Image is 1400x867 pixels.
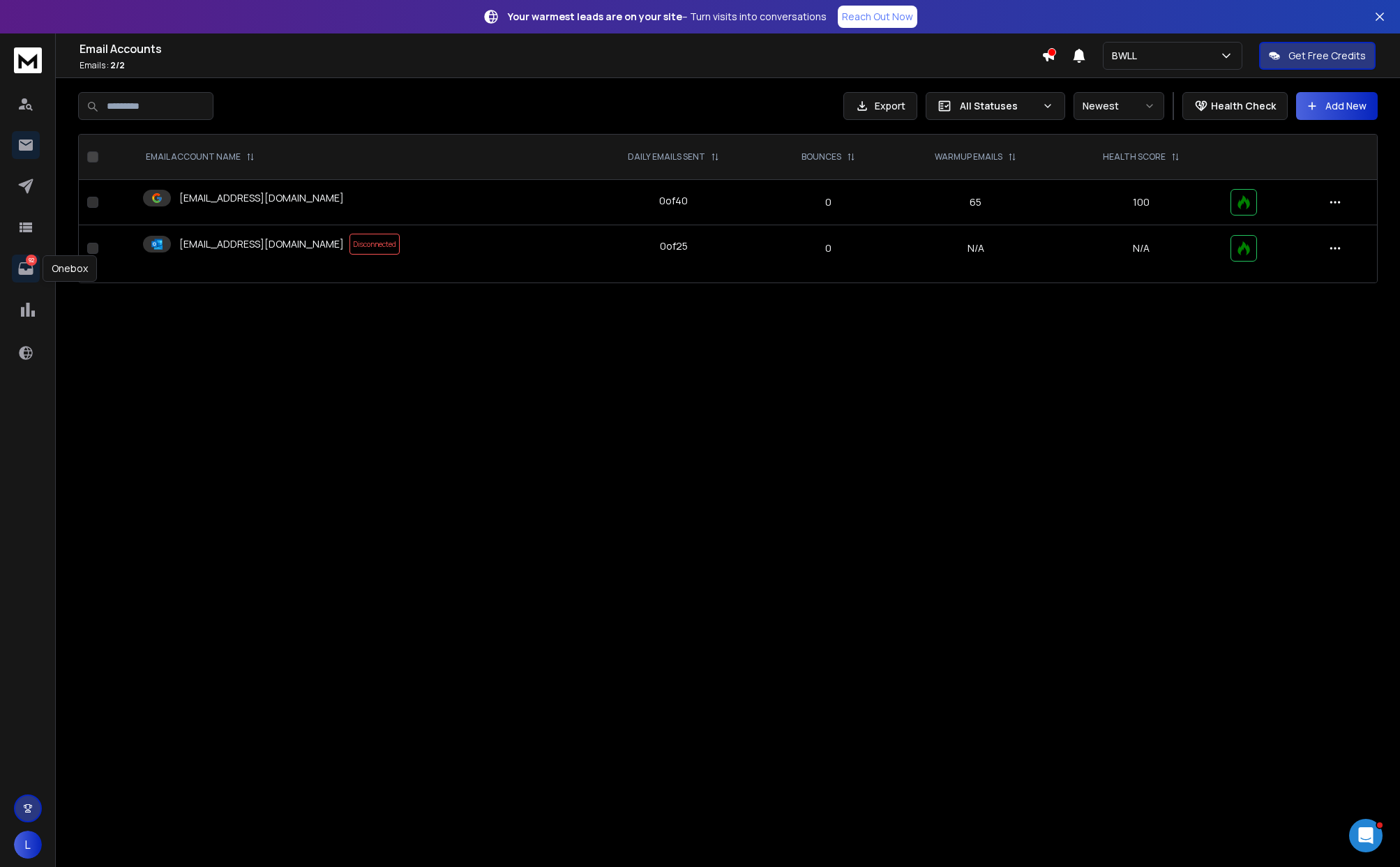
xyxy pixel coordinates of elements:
div: EMAIL ACCOUNT NAME [146,151,255,163]
p: Get Free Credits [1288,49,1366,63]
p: 0 [775,195,882,209]
button: Add New [1296,92,1378,120]
button: Export [843,92,917,120]
img: logo [14,47,42,73]
p: N/A [1069,241,1214,255]
span: 2 / 2 [110,59,125,71]
button: Get Free Credits [1259,42,1376,70]
span: Disconnected [349,234,400,255]
h1: Email Accounts [80,40,1041,57]
a: Reach Out Now [838,6,917,28]
button: L [14,831,42,859]
td: N/A [891,225,1060,272]
p: 92 [26,255,37,266]
p: All Statuses [960,99,1037,113]
p: Health Check [1211,99,1276,113]
div: 0 of 40 [659,194,688,208]
iframe: Intercom live chat [1349,819,1383,852]
p: HEALTH SCORE [1103,151,1166,163]
p: – Turn visits into conversations [508,10,827,24]
td: 100 [1060,180,1222,225]
p: Reach Out Now [842,10,913,24]
strong: Your warmest leads are on your site [508,10,682,23]
td: 65 [891,180,1060,225]
p: DAILY EMAILS SENT [628,151,705,163]
p: Emails : [80,60,1041,71]
button: Newest [1074,92,1164,120]
p: [EMAIL_ADDRESS][DOMAIN_NAME] [179,191,344,205]
p: [EMAIL_ADDRESS][DOMAIN_NAME] [179,237,344,251]
button: Health Check [1182,92,1288,120]
div: Onebox [43,255,97,282]
p: 0 [775,241,882,255]
a: 92 [12,255,40,282]
p: BWLL [1112,49,1143,63]
div: 0 of 25 [660,239,688,253]
p: WARMUP EMAILS [935,151,1002,163]
p: BOUNCES [801,151,841,163]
